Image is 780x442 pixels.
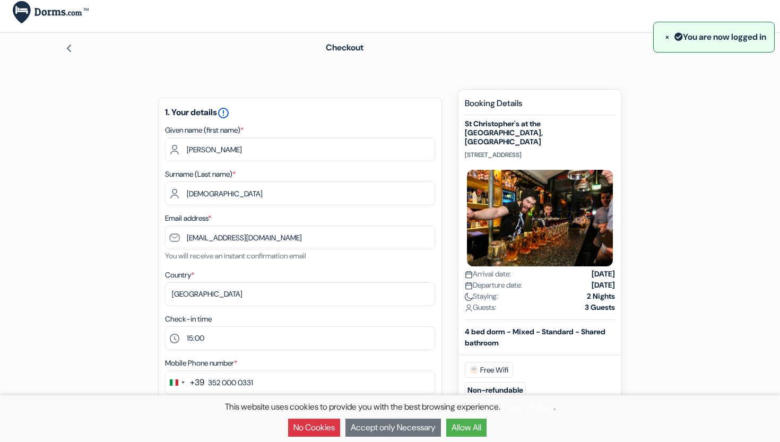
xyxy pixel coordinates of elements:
a: error_outline [217,107,230,118]
img: free_wifi.svg [470,366,478,374]
label: Given name (first name) [165,125,244,136]
input: 312 345 6789 [165,370,435,394]
input: Enter email address [165,226,435,249]
a: Privacy Policy. [502,401,554,412]
img: moon.svg [465,293,473,301]
img: calendar.svg [465,271,473,279]
label: Country [165,270,194,281]
button: Change country, selected Italy (+39) [166,371,204,394]
span: Guests: [465,302,496,313]
h5: St Christopher's at the [GEOGRAPHIC_DATA], [GEOGRAPHIC_DATA] [465,119,615,146]
span: Departure date: [465,280,522,291]
h5: Booking Details [465,98,615,115]
div: +39 [190,376,204,389]
button: Allow All [446,419,487,437]
span: Staying: [465,291,498,302]
label: Surname (Last name) [165,169,236,180]
p: This website uses cookies to provide you with the best browsing experience. . [5,401,775,413]
small: Non-refundable [465,382,526,398]
small: You will receive an instant confirmation email [165,251,306,261]
p: [STREET_ADDRESS] [465,151,615,159]
span: Arrival date: [465,268,511,280]
input: Enter last name [165,181,435,205]
h5: 1. Your details [165,107,435,119]
div: You are now logged in [662,30,766,44]
img: calendar.svg [465,282,473,290]
input: Enter first name [165,137,435,161]
label: Email address [165,213,211,224]
button: Accept only Necessary [345,419,441,437]
strong: [DATE] [592,280,615,291]
img: Dorms.com [13,1,89,24]
span: × [665,31,670,42]
button: No Cookies [288,419,340,437]
strong: 2 Nights [587,291,615,302]
strong: 3 Guests [585,302,615,313]
b: 4 bed dorm - Mixed - Standard - Shared bathroom [465,327,605,348]
i: error_outline [217,107,230,119]
span: Checkout [326,42,363,53]
span: Free Wifi [465,362,513,378]
label: Mobile Phone number [165,358,237,369]
label: Check-in time [165,314,212,325]
img: left_arrow.svg [65,44,73,53]
img: user_icon.svg [465,304,473,312]
strong: [DATE] [592,268,615,280]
